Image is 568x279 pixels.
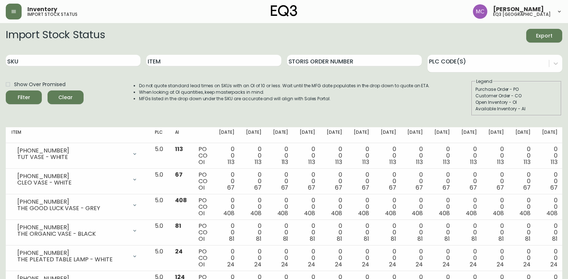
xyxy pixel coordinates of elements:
div: PO CO [198,223,207,242]
span: Export [532,31,556,40]
span: 24 [470,260,477,269]
button: Export [526,29,562,43]
div: 0 0 [488,197,504,217]
div: 0 0 [488,248,504,268]
div: [PHONE_NUMBER]THE GOOD LUCK VASE - GREY [12,197,143,213]
span: 113 [335,158,342,166]
span: 408 [493,209,504,217]
span: 24 [308,260,315,269]
span: 24 [523,260,531,269]
span: [PERSON_NAME] [493,6,544,12]
span: 113 [282,158,289,166]
span: 81 [498,235,504,243]
h5: eq3 [GEOGRAPHIC_DATA] [493,12,551,17]
div: 0 0 [407,172,423,191]
button: Clear [48,90,84,104]
th: [DATE] [321,127,348,143]
span: OI [198,209,205,217]
th: [DATE] [348,127,375,143]
div: 0 0 [381,223,396,242]
span: 81 [364,235,369,243]
span: 81 [337,235,342,243]
div: 0 0 [273,197,289,217]
span: 81 [256,235,261,243]
span: 24 [362,260,369,269]
span: OI [198,158,205,166]
div: 0 0 [273,248,289,268]
span: 81 [552,235,558,243]
div: 0 0 [327,223,342,242]
div: 0 0 [354,248,369,268]
div: [PHONE_NUMBER] [17,199,128,205]
span: 113 [308,158,315,166]
div: [PHONE_NUMBER] [17,173,128,180]
span: 67 [308,183,315,192]
div: 0 0 [542,146,558,165]
span: 113 [255,158,261,166]
div: 0 0 [515,248,531,268]
th: [DATE] [402,127,429,143]
div: Purchase Order - PO [475,86,558,93]
span: 67 [335,183,342,192]
span: 24 [416,260,423,269]
div: 0 0 [407,197,423,217]
span: 24 [175,247,183,256]
div: 0 0 [273,172,289,191]
div: 0 0 [354,223,369,242]
div: 0 0 [327,172,342,191]
span: 113 [228,158,234,166]
div: 0 0 [461,248,477,268]
span: 67 [443,183,450,192]
img: 6dbdb61c5655a9a555815750a11666cc [473,4,487,19]
div: 0 0 [300,248,315,268]
button: Filter [6,90,42,104]
div: 0 0 [488,146,504,165]
span: Clear [53,93,78,102]
span: 408 [250,209,261,217]
td: 5.0 [149,169,169,194]
span: 408 [358,209,369,217]
div: 0 0 [381,248,396,268]
span: 67 [389,183,396,192]
span: 408 [519,209,531,217]
div: 0 0 [515,146,531,165]
span: 67 [281,183,289,192]
span: 81 [310,235,315,243]
span: 24 [443,260,450,269]
div: THE ORGANIC VASE - BLACK [17,231,128,237]
div: [PHONE_NUMBER] [17,224,128,231]
span: 408 [466,209,477,217]
li: Do not quote standard lead times on SKUs with an OI of 10 or less. Wait until the MFG date popula... [139,83,430,89]
th: [DATE] [429,127,456,143]
span: 24 [227,260,234,269]
div: Customer Order - CO [475,93,558,99]
div: Available Inventory - AI [475,106,558,112]
div: 0 0 [219,223,234,242]
div: 0 0 [300,146,315,165]
div: PO CO [198,172,207,191]
div: [PHONE_NUMBER] [17,147,128,154]
div: 0 0 [461,172,477,191]
div: [PHONE_NUMBER]CLEO VASE - WHITE [12,172,143,187]
span: 113 [389,158,396,166]
span: 113 [497,158,504,166]
span: OI [198,183,205,192]
div: 0 0 [246,172,261,191]
div: THE PLEATED TABLE LAMP - WHITE [17,256,128,263]
th: AI [169,127,193,143]
li: MFGs listed in the drop down under the SKU are accurate and will align with Sales Portal. [139,96,430,102]
div: 0 0 [327,146,342,165]
div: 0 0 [246,248,261,268]
th: Item [6,127,149,143]
div: 0 0 [381,172,396,191]
span: 67 [550,183,558,192]
span: OI [198,260,205,269]
span: 113 [470,158,477,166]
th: [DATE] [267,127,294,143]
td: 5.0 [149,245,169,271]
span: 67 [362,183,369,192]
td: 5.0 [149,143,169,169]
span: 67 [497,183,504,192]
span: 408 [412,209,423,217]
div: 0 0 [515,197,531,217]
